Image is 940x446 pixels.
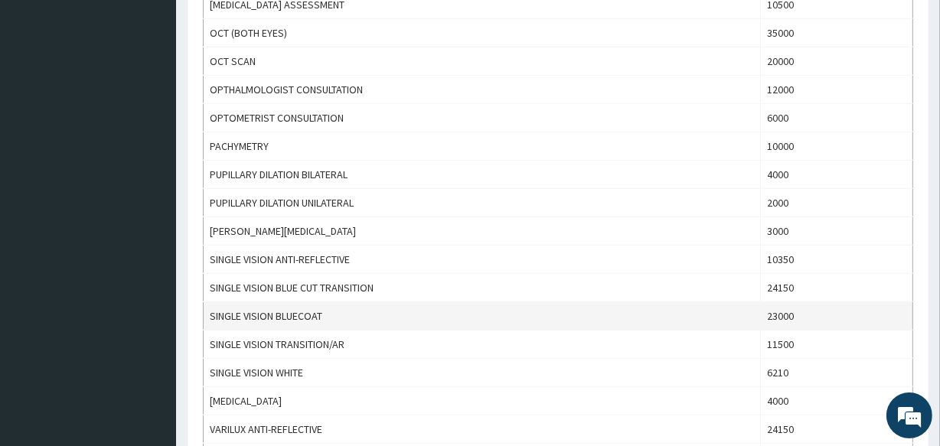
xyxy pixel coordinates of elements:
div: Minimize live chat window [251,8,288,44]
td: 10350 [761,246,913,274]
td: 4000 [761,387,913,415]
div: Chat with us now [80,86,257,106]
span: We're online! [89,129,211,283]
td: SINGLE VISION TRANSITION/AR [204,330,761,359]
td: OCT SCAN [204,47,761,76]
td: PUPILLARY DILATION UNILATERAL [204,189,761,217]
img: d_794563401_company_1708531726252_794563401 [28,77,62,115]
td: 2000 [761,189,913,217]
td: 35000 [761,19,913,47]
td: SINGLE VISION BLUECOAT [204,302,761,330]
td: 4000 [761,161,913,189]
td: 23000 [761,302,913,330]
td: SINGLE VISION BLUE CUT TRANSITION [204,274,761,302]
td: PUPILLARY DILATION BILATERAL [204,161,761,189]
td: OPTOMETRIST CONSULTATION [204,104,761,132]
td: 24150 [761,274,913,302]
td: 3000 [761,217,913,246]
td: 10000 [761,132,913,161]
td: 24150 [761,415,913,444]
td: [MEDICAL_DATA] [204,387,761,415]
td: 12000 [761,76,913,104]
td: SINGLE VISION ANTI-REFLECTIVE [204,246,761,274]
td: 6000 [761,104,913,132]
td: VARILUX ANTI-REFLECTIVE [204,415,761,444]
td: 6210 [761,359,913,387]
td: OCT (BOTH EYES) [204,19,761,47]
td: SINGLE VISION WHITE [204,359,761,387]
td: OPTHALMOLOGIST CONSULTATION [204,76,761,104]
td: [PERSON_NAME][MEDICAL_DATA] [204,217,761,246]
td: 11500 [761,330,913,359]
td: 20000 [761,47,913,76]
textarea: Type your message and hit 'Enter' [8,290,292,343]
td: PACHYMETRY [204,132,761,161]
